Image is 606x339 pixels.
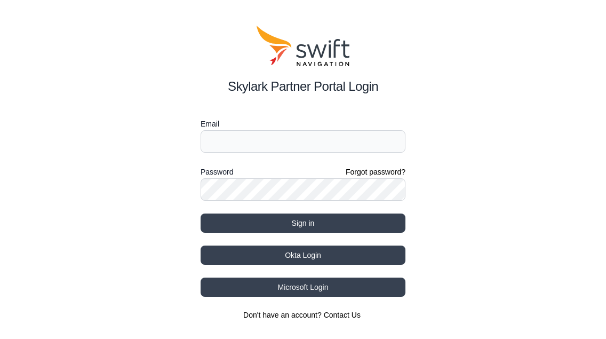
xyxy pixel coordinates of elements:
h2: Skylark Partner Portal Login [201,77,405,96]
button: Sign in [201,214,405,233]
button: Microsoft Login [201,278,405,297]
button: Okta Login [201,246,405,265]
label: Password [201,165,233,178]
a: Contact Us [324,311,361,319]
label: Email [201,117,405,130]
a: Forgot password? [346,167,405,177]
section: Don't have an account? [201,310,405,320]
